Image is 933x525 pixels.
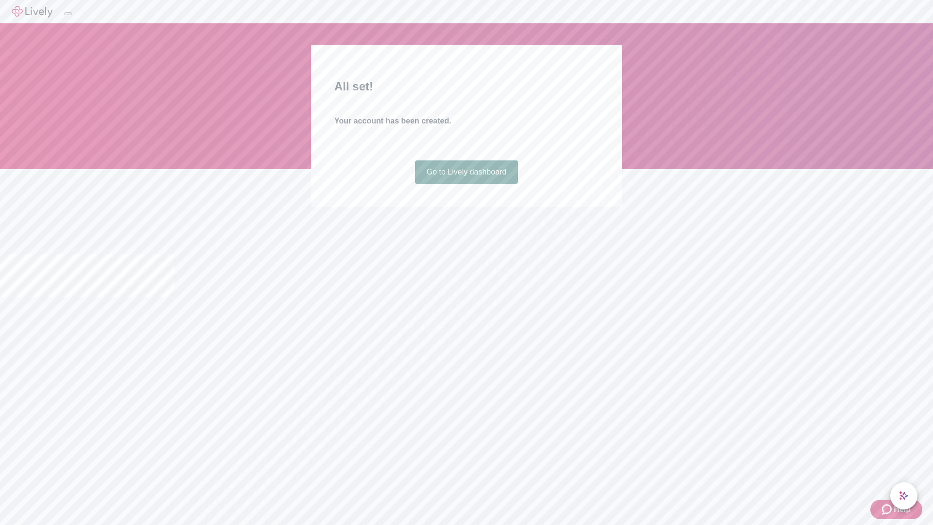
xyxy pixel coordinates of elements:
[334,115,599,127] h4: Your account has been created.
[334,78,599,95] h2: All set!
[870,500,922,519] button: Zendesk support iconHelp
[882,504,894,515] svg: Zendesk support icon
[12,6,52,17] img: Lively
[890,482,917,509] button: chat
[64,12,72,15] button: Log out
[899,491,909,501] svg: Lively AI Assistant
[415,160,518,184] a: Go to Lively dashboard
[894,504,911,515] span: Help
